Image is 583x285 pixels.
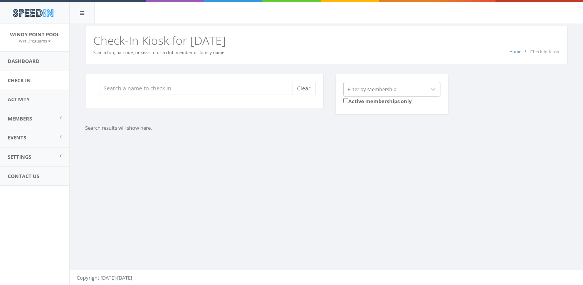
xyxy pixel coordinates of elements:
a: Home [509,49,521,54]
span: Windy Point Pool [10,31,59,38]
span: Contact Us [8,173,39,180]
span: Check-In Kiosk [530,49,559,54]
span: Events [8,134,26,141]
small: WPPLifeguards [19,38,51,44]
label: Active memberships only [343,97,412,105]
h2: Check-In Kiosk for [DATE] [93,34,559,47]
img: speedin_logo.png [9,6,57,20]
button: Clear [292,82,316,95]
input: Active memberships only [343,98,348,103]
span: Members [8,115,32,122]
div: Filter by Membership [348,85,397,93]
small: Scan a fob, barcode, or search for a club member or family name. [93,49,225,55]
p: Search results will show here. [85,124,444,132]
span: Settings [8,153,31,160]
input: Search a name to check in [99,82,298,95]
a: WPPLifeguards [19,37,51,44]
